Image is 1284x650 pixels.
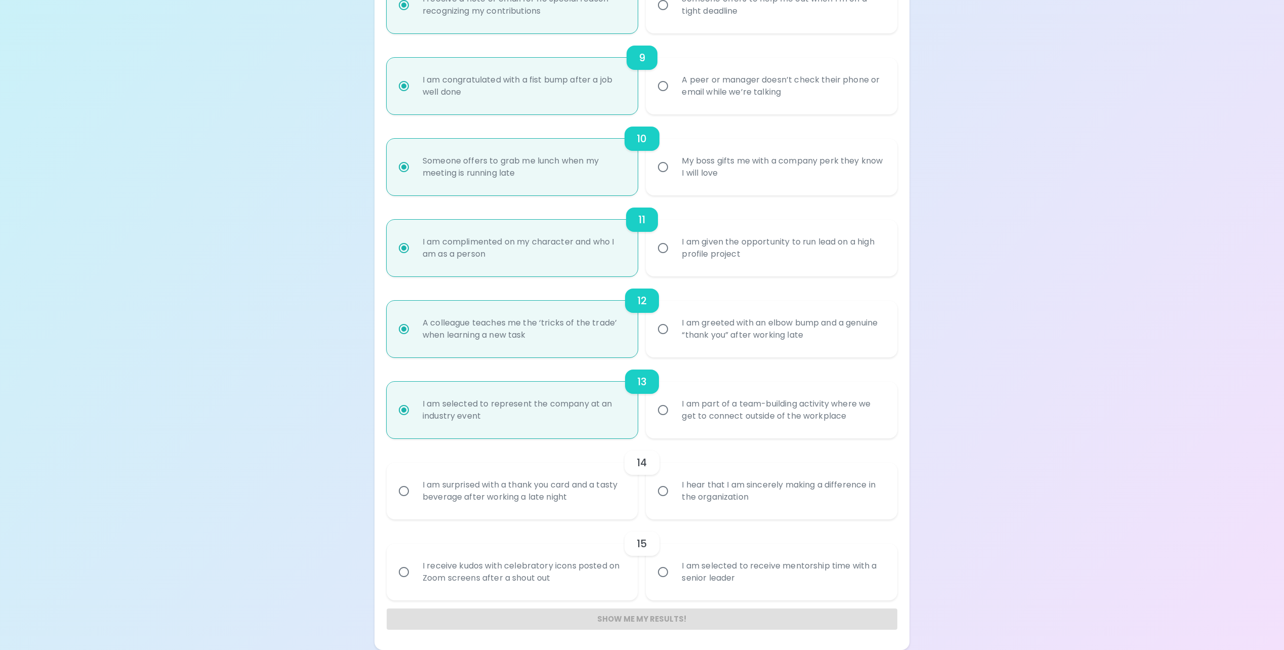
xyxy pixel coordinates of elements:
div: I am part of a team-building activity where we get to connect outside of the workplace [674,386,892,434]
div: choice-group-check [387,276,897,357]
div: A colleague teaches me the ‘tricks of the trade’ when learning a new task [415,305,633,353]
h6: 14 [637,455,647,471]
div: choice-group-check [387,438,897,519]
div: I am selected to receive mentorship time with a senior leader [674,548,892,596]
div: choice-group-check [387,114,897,195]
h6: 13 [637,374,647,390]
h6: 11 [638,212,645,228]
div: I am given the opportunity to run lead on a high profile project [674,224,892,272]
div: My boss gifts me with a company perk they know I will love [674,143,892,191]
div: I am greeted with an elbow bump and a genuine “thank you” after working late [674,305,892,353]
div: I am congratulated with a fist bump after a job well done [415,62,633,110]
h6: 10 [637,131,647,147]
div: I hear that I am sincerely making a difference in the organization [674,467,892,515]
div: I am surprised with a thank you card and a tasty beverage after working a late night [415,467,633,515]
div: choice-group-check [387,33,897,114]
div: I receive kudos with celebratory icons posted on Zoom screens after a shout out [415,548,633,596]
h6: 12 [637,293,647,309]
div: I am complimented on my character and who I am as a person [415,224,633,272]
div: Someone offers to grab me lunch when my meeting is running late [415,143,633,191]
h6: 9 [639,50,645,66]
div: choice-group-check [387,195,897,276]
div: choice-group-check [387,357,897,438]
div: I am selected to represent the company at an industry event [415,386,633,434]
h6: 15 [637,536,647,552]
div: A peer or manager doesn’t check their phone or email while we’re talking [674,62,892,110]
div: choice-group-check [387,519,897,600]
